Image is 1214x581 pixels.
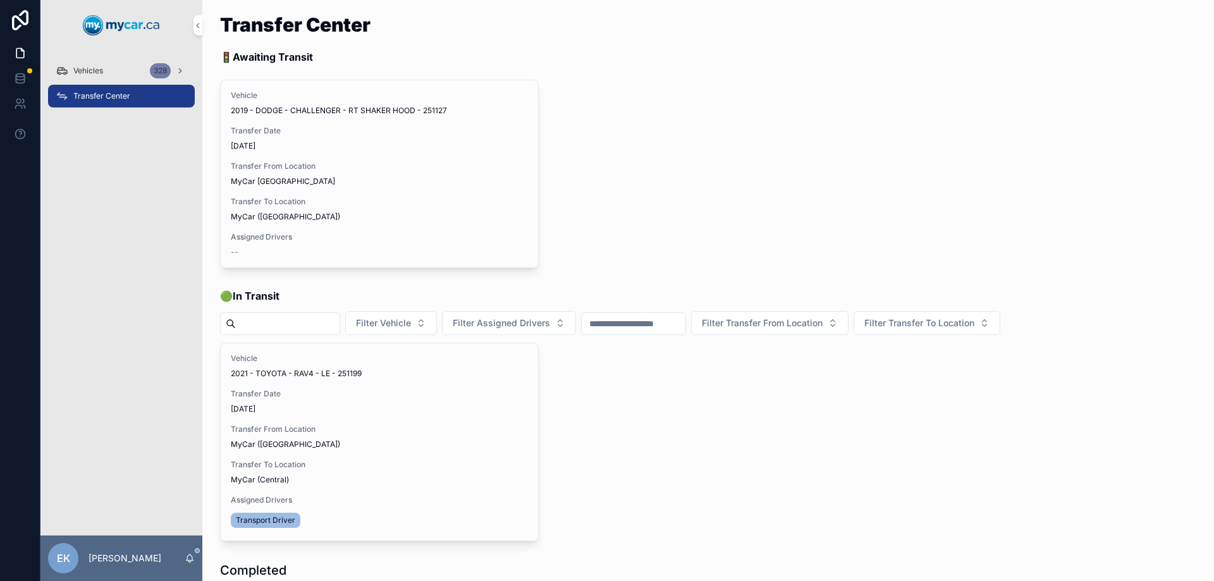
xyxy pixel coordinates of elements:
span: MyCar ([GEOGRAPHIC_DATA]) [231,212,340,222]
span: Transfer To Location [231,460,528,470]
span: 2019 - DODGE - CHALLENGER - RT SHAKER HOOD - 251127 [231,106,447,116]
span: MyCar ([GEOGRAPHIC_DATA]) [231,439,340,450]
span: Filter Transfer To Location [864,317,974,329]
p: 🚦 [220,49,371,64]
span: Transfer From Location [231,424,528,434]
div: scrollable content [40,51,202,124]
span: 🟢 [220,288,279,303]
span: Assigned Drivers [231,232,528,242]
span: 2021 - TOYOTA - RAV4 - LE - 251199 [231,369,362,379]
a: Transfer Center [48,85,195,107]
span: [DATE] [231,141,528,151]
a: Vehicles328 [48,59,195,82]
a: Vehicle2019 - DODGE - CHALLENGER - RT SHAKER HOOD - 251127Transfer Date[DATE]Transfer From Locati... [220,80,539,268]
span: Filter Assigned Drivers [453,317,550,329]
p: [PERSON_NAME] [89,552,161,565]
span: Transfer Date [231,389,528,399]
span: Vehicles [73,66,103,76]
span: MyCar (Central) [231,475,289,485]
button: Select Button [854,311,1000,335]
span: Transfer From Location [231,161,528,171]
img: App logo [83,15,160,35]
span: EK [57,551,70,566]
strong: In Transit [233,290,279,302]
span: Transfer Date [231,126,528,136]
span: Transfer To Location [231,197,528,207]
a: Vehicle2021 - TOYOTA - RAV4 - LE - 251199Transfer Date[DATE]Transfer From LocationMyCar ([GEOGRAP... [220,343,539,541]
button: Select Button [442,311,576,335]
span: Transfer Center [73,91,130,101]
h1: Completed [220,561,286,579]
strong: Awaiting Transit [233,51,313,63]
span: Transport Driver [236,515,295,525]
button: Select Button [691,311,849,335]
span: MyCar [GEOGRAPHIC_DATA] [231,176,335,187]
span: -- [231,247,238,257]
span: Vehicle [231,353,528,364]
span: Filter Transfer From Location [702,317,823,329]
h1: Transfer Center [220,15,371,34]
button: Select Button [345,311,437,335]
span: Vehicle [231,90,528,101]
div: 328 [150,63,171,78]
span: [DATE] [231,404,528,414]
span: Filter Vehicle [356,317,411,329]
span: Assigned Drivers [231,495,528,505]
